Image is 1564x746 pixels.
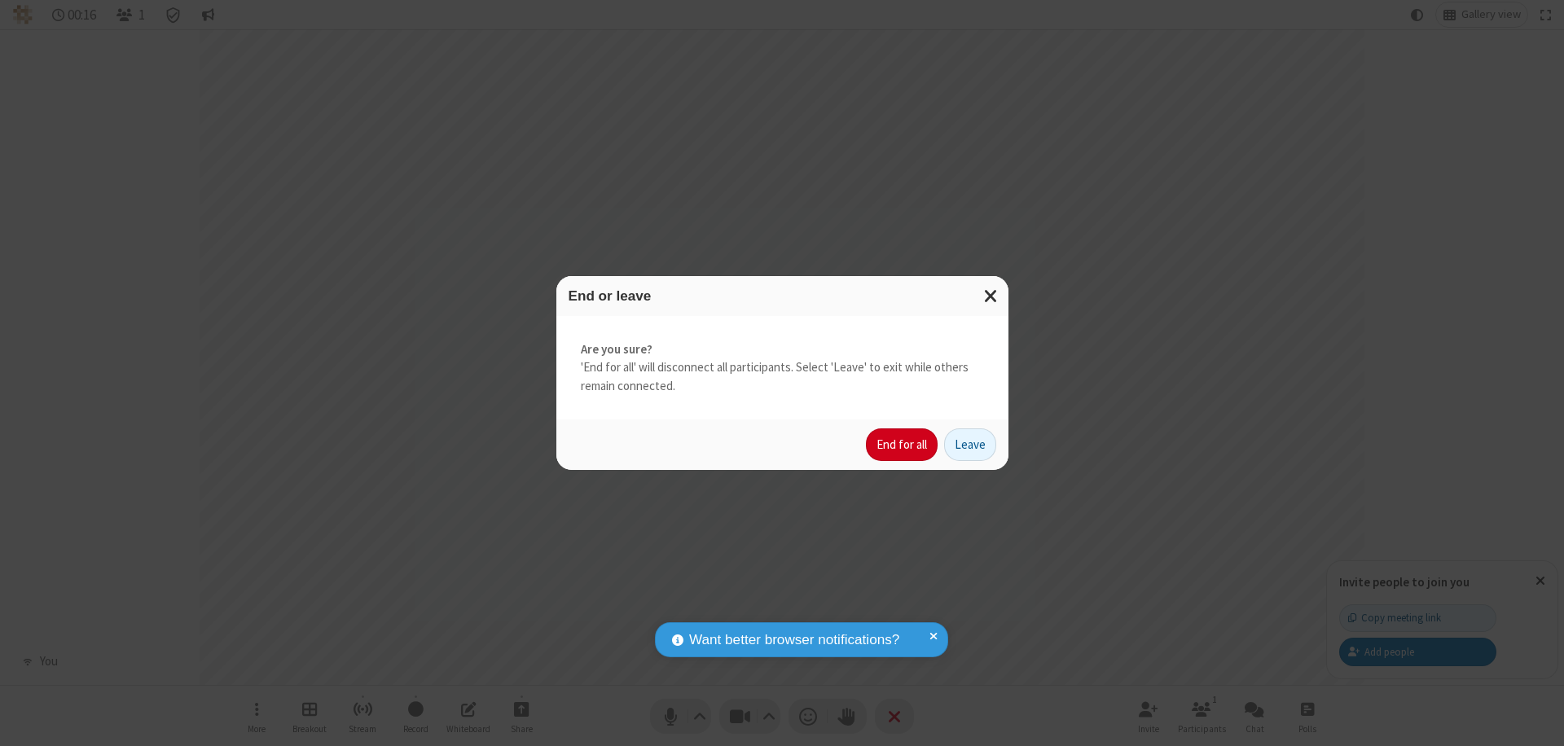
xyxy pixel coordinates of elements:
button: Close modal [974,276,1008,316]
button: End for all [866,428,938,461]
button: Leave [944,428,996,461]
h3: End or leave [569,288,996,304]
strong: Are you sure? [581,340,984,359]
span: Want better browser notifications? [689,630,899,651]
div: 'End for all' will disconnect all participants. Select 'Leave' to exit while others remain connec... [556,316,1008,420]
